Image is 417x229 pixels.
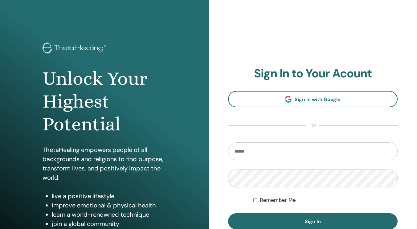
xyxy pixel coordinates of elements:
p: ThetaHealing empowers people of all backgrounds and religions to find purpose, transform lives, a... [43,145,166,182]
label: Remember Me [260,197,296,204]
div: Keep me authenticated indefinitely or until I manually logout [253,197,398,204]
span: Sign In [305,218,321,225]
span: Sign In with Google [295,96,341,103]
h1: Unlock Your Highest Potential [43,67,166,136]
li: join a global community [52,219,166,228]
span: or [306,122,319,129]
a: Sign In with Google [228,91,398,107]
li: learn a world-renowned technique [52,210,166,219]
h2: Sign In to Your Acount [228,67,398,81]
li: live a positive lifestyle [52,191,166,201]
li: improve emotional & physical health [52,201,166,210]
